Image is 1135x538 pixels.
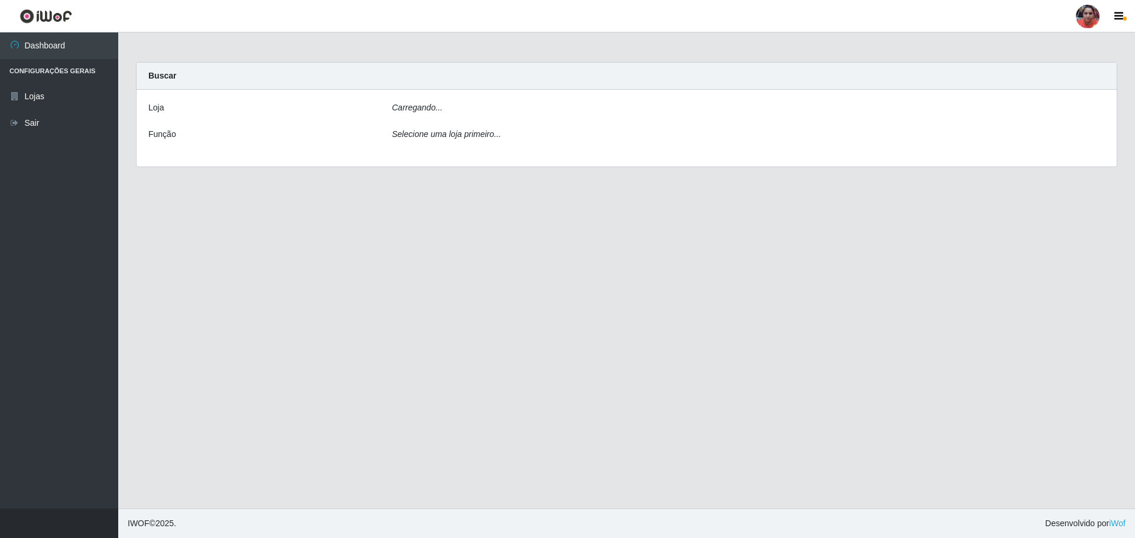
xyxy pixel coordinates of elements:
[128,517,176,530] span: © 2025 .
[148,71,176,80] strong: Buscar
[20,9,72,24] img: CoreUI Logo
[392,103,443,112] i: Carregando...
[1045,517,1126,530] span: Desenvolvido por
[148,128,176,141] label: Função
[148,102,164,114] label: Loja
[128,519,150,528] span: IWOF
[1109,519,1126,528] a: iWof
[392,129,501,139] i: Selecione uma loja primeiro...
